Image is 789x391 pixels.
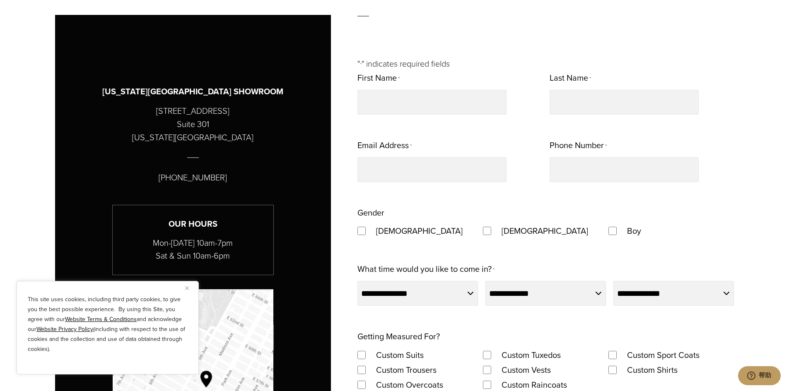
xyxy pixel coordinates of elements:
[102,85,283,98] h3: [US_STATE][GEOGRAPHIC_DATA] SHOWROOM
[619,362,686,377] label: Custom Shirts
[550,70,591,86] label: Last Name
[132,104,253,144] p: [STREET_ADDRESS] Suite 301 [US_STATE][GEOGRAPHIC_DATA]
[113,237,273,262] p: Mon-[DATE] 10am-7pm Sat & Sun 10am-6pm
[185,286,189,290] img: Close
[368,348,432,362] label: Custom Suits
[493,362,559,377] label: Custom Vests
[357,138,412,154] label: Email Address
[357,261,495,278] label: What time would you like to come in?
[550,138,607,154] label: Phone Number
[368,362,445,377] label: Custom Trousers
[65,315,137,324] a: Website Terms & Conditions
[28,295,188,354] p: This site uses cookies, including third party cookies, to give you the best possible experience. ...
[357,70,400,86] label: First Name
[368,223,471,238] label: [DEMOGRAPHIC_DATA]
[159,171,227,184] p: [PHONE_NUMBER]
[619,348,708,362] label: Custom Sport Coats
[357,57,734,70] p: " " indicates required fields
[185,283,195,293] button: Close
[113,218,273,230] h3: Our Hours
[493,348,569,362] label: Custom Tuxedos
[493,223,596,238] label: [DEMOGRAPHIC_DATA]
[738,366,781,387] iframe: 打开一个小组件，您可以在其中与我们的一个专员进行在线交谈
[357,329,440,344] legend: Getting Measured For?
[357,205,384,220] legend: Gender
[36,325,93,333] a: Website Privacy Policy
[619,223,649,238] label: Boy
